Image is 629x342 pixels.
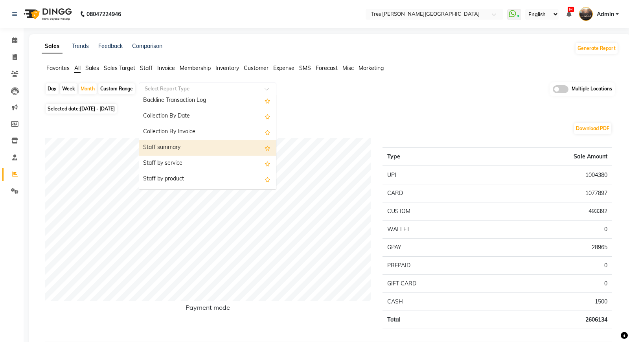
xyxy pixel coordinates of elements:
h6: Payment mode [45,304,371,314]
span: Marketing [359,64,384,72]
td: 0 [491,274,612,292]
span: Inventory [215,64,239,72]
a: Feedback [98,42,123,50]
span: Expense [273,64,294,72]
span: Misc [342,64,354,72]
td: 2606134 [491,311,612,329]
span: 94 [568,7,574,12]
span: Add this report to Favorites List [265,143,270,153]
span: Sales Target [104,64,135,72]
button: Generate Report [576,43,618,54]
td: 0 [491,220,612,238]
td: 1004380 [491,166,612,184]
span: Staff [140,64,153,72]
div: Week [60,83,77,94]
a: Sales [42,39,63,53]
img: logo [20,3,74,25]
td: WALLET [383,220,491,238]
span: Customer [244,64,269,72]
div: Staff by product [139,171,276,187]
td: CARD [383,184,491,202]
div: Collection By Date [139,108,276,124]
td: UPI [383,166,491,184]
a: Comparison [132,42,162,50]
div: Custom Range [98,83,135,94]
span: Sales [85,64,99,72]
div: Month [79,83,97,94]
span: Membership [180,64,211,72]
ng-dropdown-panel: Options list [139,95,276,190]
div: Staff by membership [139,187,276,203]
span: Add this report to Favorites List [265,112,270,121]
th: Sale Amount [491,147,612,166]
td: 493392 [491,202,612,220]
div: Staff summary [139,140,276,156]
span: Add this report to Favorites List [265,159,270,168]
div: Day [46,83,59,94]
span: Add this report to Favorites List [265,96,270,105]
span: [DATE] - [DATE] [80,106,115,112]
a: Trends [72,42,89,50]
td: PREPAID [383,256,491,274]
div: Staff by service [139,156,276,171]
img: Admin [579,7,593,21]
span: SMS [299,64,311,72]
div: Collection By Invoice [139,124,276,140]
span: All [74,64,81,72]
span: Admin [597,10,614,18]
td: Total [383,311,491,329]
a: 94 [566,11,571,18]
th: Type [383,147,491,166]
b: 08047224946 [86,3,121,25]
span: Forecast [316,64,338,72]
span: Favorites [46,64,70,72]
span: Multiple Locations [572,85,612,93]
td: 1500 [491,292,612,311]
td: CASH [383,292,491,311]
td: GIFT CARD [383,274,491,292]
span: Invoice [157,64,175,72]
td: 28965 [491,238,612,256]
span: Add this report to Favorites List [265,127,270,137]
span: Selected date: [46,104,117,114]
td: CUSTOM [383,202,491,220]
td: 1077897 [491,184,612,202]
span: Add this report to Favorites List [265,175,270,184]
div: Backline Transaction Log [139,93,276,108]
td: GPAY [383,238,491,256]
button: Download PDF [574,123,611,134]
td: 0 [491,256,612,274]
